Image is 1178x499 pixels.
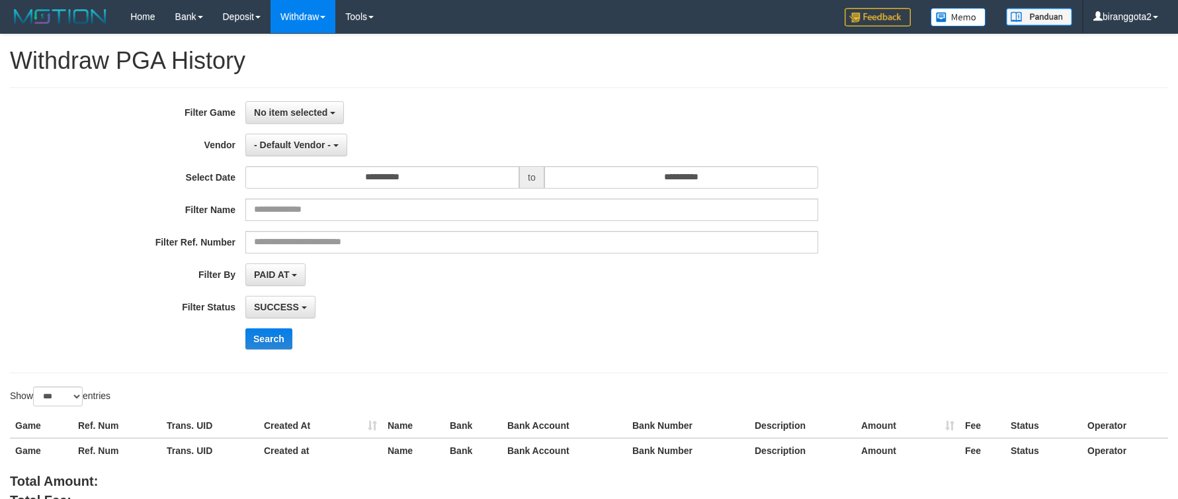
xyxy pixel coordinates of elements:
[10,438,73,463] th: Game
[1006,8,1072,26] img: panduan.png
[161,438,259,463] th: Trans. UID
[1082,438,1168,463] th: Operator
[502,414,627,438] th: Bank Account
[254,269,289,280] span: PAID AT
[960,438,1005,463] th: Fee
[931,8,986,26] img: Button%20Memo.svg
[10,7,110,26] img: MOTION_logo.png
[856,438,960,463] th: Amount
[627,438,749,463] th: Bank Number
[960,414,1005,438] th: Fee
[259,438,382,463] th: Created at
[10,48,1168,74] h1: Withdraw PGA History
[259,414,382,438] th: Created At
[444,414,502,438] th: Bank
[382,414,444,438] th: Name
[73,414,161,438] th: Ref. Num
[161,414,259,438] th: Trans. UID
[254,107,327,118] span: No item selected
[245,134,347,156] button: - Default Vendor -
[519,166,544,189] span: to
[245,296,316,318] button: SUCCESS
[845,8,911,26] img: Feedback.jpg
[73,438,161,463] th: Ref. Num
[382,438,444,463] th: Name
[254,140,331,150] span: - Default Vendor -
[254,302,299,312] span: SUCCESS
[627,414,749,438] th: Bank Number
[502,438,627,463] th: Bank Account
[1082,414,1168,438] th: Operator
[245,101,344,124] button: No item selected
[1005,438,1082,463] th: Status
[1005,414,1082,438] th: Status
[856,414,960,438] th: Amount
[444,438,502,463] th: Bank
[245,328,292,349] button: Search
[749,414,856,438] th: Description
[33,386,83,406] select: Showentries
[749,438,856,463] th: Description
[245,263,306,286] button: PAID AT
[10,386,110,406] label: Show entries
[10,414,73,438] th: Game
